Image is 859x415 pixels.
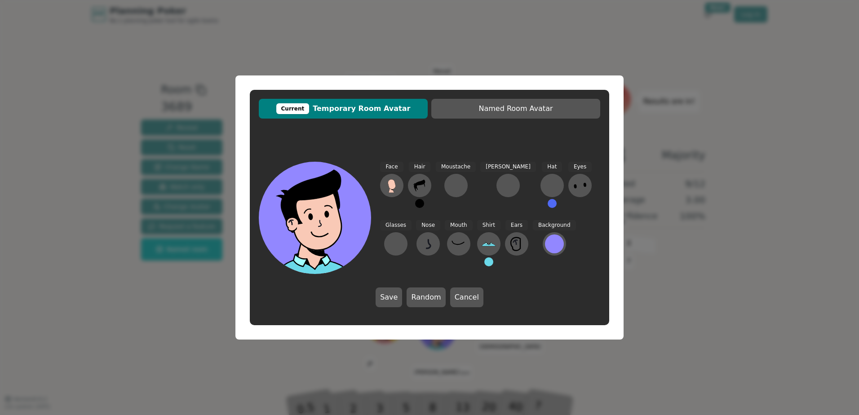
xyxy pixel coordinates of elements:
[409,162,431,172] span: Hair
[407,287,445,307] button: Random
[276,103,310,114] div: Current
[376,287,402,307] button: Save
[380,162,403,172] span: Face
[431,99,600,119] button: Named Room Avatar
[263,103,423,114] span: Temporary Room Avatar
[380,220,412,230] span: Glasses
[505,220,528,230] span: Ears
[259,99,428,119] button: CurrentTemporary Room Avatar
[542,162,562,172] span: Hat
[436,162,476,172] span: Moustache
[568,162,592,172] span: Eyes
[416,220,440,230] span: Nose
[445,220,473,230] span: Mouth
[436,103,596,114] span: Named Room Avatar
[450,287,483,307] button: Cancel
[477,220,500,230] span: Shirt
[533,220,576,230] span: Background
[480,162,536,172] span: [PERSON_NAME]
